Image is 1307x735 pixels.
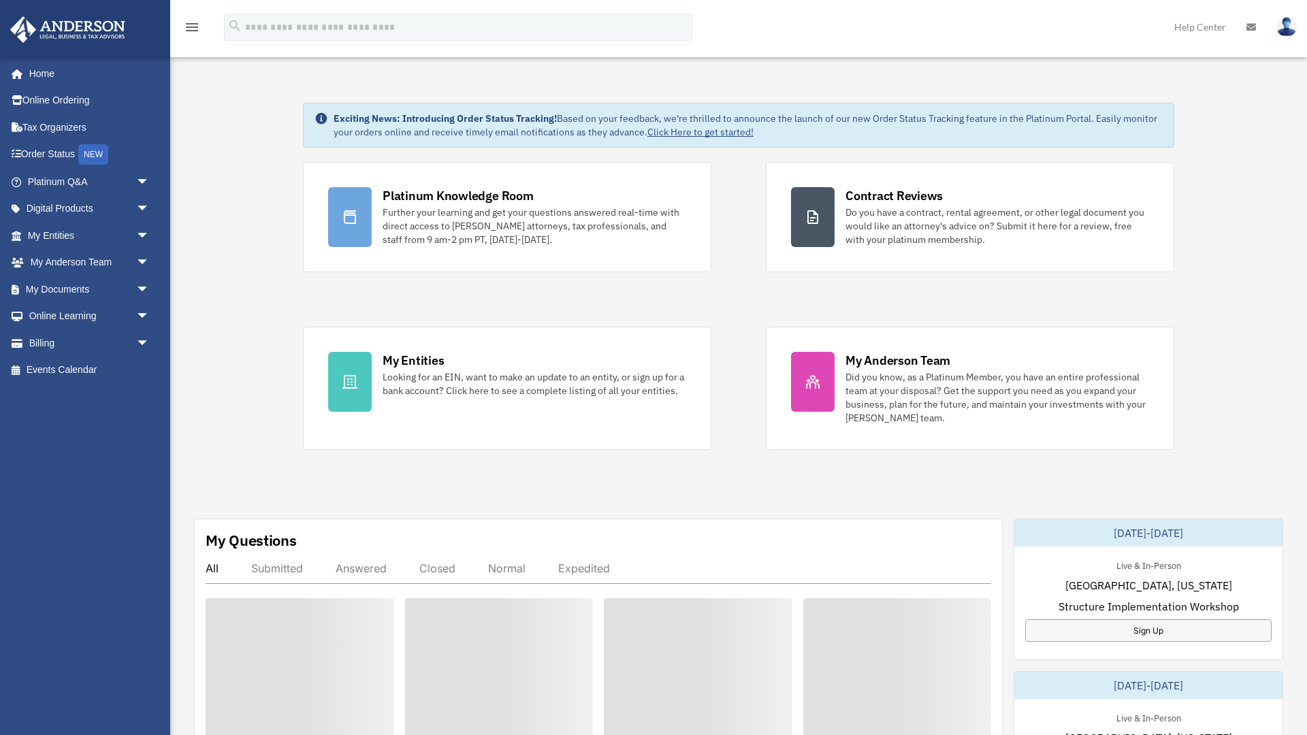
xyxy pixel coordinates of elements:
div: Live & In-Person [1106,557,1192,572]
a: Online Ordering [10,87,170,114]
i: search [227,18,242,33]
span: arrow_drop_down [136,195,163,223]
a: Online Learningarrow_drop_down [10,303,170,330]
img: User Pic [1276,17,1297,37]
div: Answered [336,561,387,575]
a: menu [184,24,200,35]
a: Digital Productsarrow_drop_down [10,195,170,223]
div: NEW [78,144,108,165]
span: arrow_drop_down [136,329,163,357]
a: Platinum Knowledge Room Further your learning and get your questions answered real-time with dire... [303,162,711,272]
div: Did you know, as a Platinum Member, you have an entire professional team at your disposal? Get th... [845,370,1149,425]
a: Billingarrow_drop_down [10,329,170,357]
div: Expedited [558,561,610,575]
strong: Exciting News: Introducing Order Status Tracking! [334,112,557,125]
span: [GEOGRAPHIC_DATA], [US_STATE] [1065,577,1232,593]
div: Further your learning and get your questions answered real-time with direct access to [PERSON_NAM... [383,206,686,246]
a: My Anderson Team Did you know, as a Platinum Member, you have an entire professional team at your... [766,327,1174,450]
div: Based on your feedback, we're thrilled to announce the launch of our new Order Status Tracking fe... [334,112,1163,139]
a: Sign Up [1025,619,1272,642]
div: Looking for an EIN, want to make an update to an entity, or sign up for a bank account? Click her... [383,370,686,397]
a: My Entitiesarrow_drop_down [10,222,170,249]
div: [DATE]-[DATE] [1014,519,1282,546]
a: Events Calendar [10,357,170,384]
div: All [206,561,219,575]
div: Contract Reviews [845,187,943,204]
span: arrow_drop_down [136,249,163,277]
a: Tax Organizers [10,114,170,141]
div: [DATE]-[DATE] [1014,672,1282,699]
div: Closed [419,561,455,575]
div: My Anderson Team [845,352,950,369]
span: arrow_drop_down [136,222,163,250]
span: arrow_drop_down [136,303,163,331]
div: Submitted [251,561,303,575]
div: Do you have a contract, rental agreement, or other legal document you would like an attorney's ad... [845,206,1149,246]
a: Contract Reviews Do you have a contract, rental agreement, or other legal document you would like... [766,162,1174,272]
a: My Entities Looking for an EIN, want to make an update to an entity, or sign up for a bank accoun... [303,327,711,450]
div: Platinum Knowledge Room [383,187,534,204]
i: menu [184,19,200,35]
a: Click Here to get started! [647,126,754,138]
a: Home [10,60,163,87]
a: My Documentsarrow_drop_down [10,276,170,303]
a: Platinum Q&Aarrow_drop_down [10,168,170,195]
div: My Questions [206,530,297,551]
a: My Anderson Teamarrow_drop_down [10,249,170,276]
div: Live & In-Person [1106,710,1192,724]
span: arrow_drop_down [136,168,163,196]
div: My Entities [383,352,444,369]
span: arrow_drop_down [136,276,163,304]
div: Normal [488,561,526,575]
img: Anderson Advisors Platinum Portal [6,16,129,43]
span: Structure Implementation Workshop [1059,598,1239,615]
a: Order StatusNEW [10,141,170,169]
